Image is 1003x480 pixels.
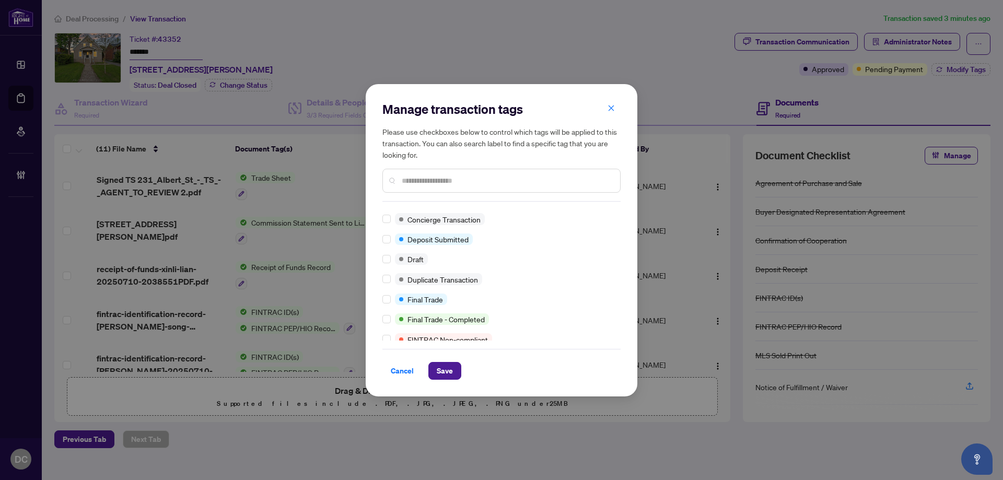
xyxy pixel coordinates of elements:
[428,362,461,380] button: Save
[407,214,481,225] span: Concierge Transaction
[437,362,453,379] span: Save
[382,101,621,118] h2: Manage transaction tags
[382,362,422,380] button: Cancel
[407,313,485,325] span: Final Trade - Completed
[407,294,443,305] span: Final Trade
[407,274,478,285] span: Duplicate Transaction
[407,233,469,245] span: Deposit Submitted
[391,362,414,379] span: Cancel
[407,253,424,265] span: Draft
[608,104,615,112] span: close
[961,443,993,475] button: Open asap
[382,126,621,160] h5: Please use checkboxes below to control which tags will be applied to this transaction. You can al...
[407,334,488,345] span: FINTRAC Non-compliant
